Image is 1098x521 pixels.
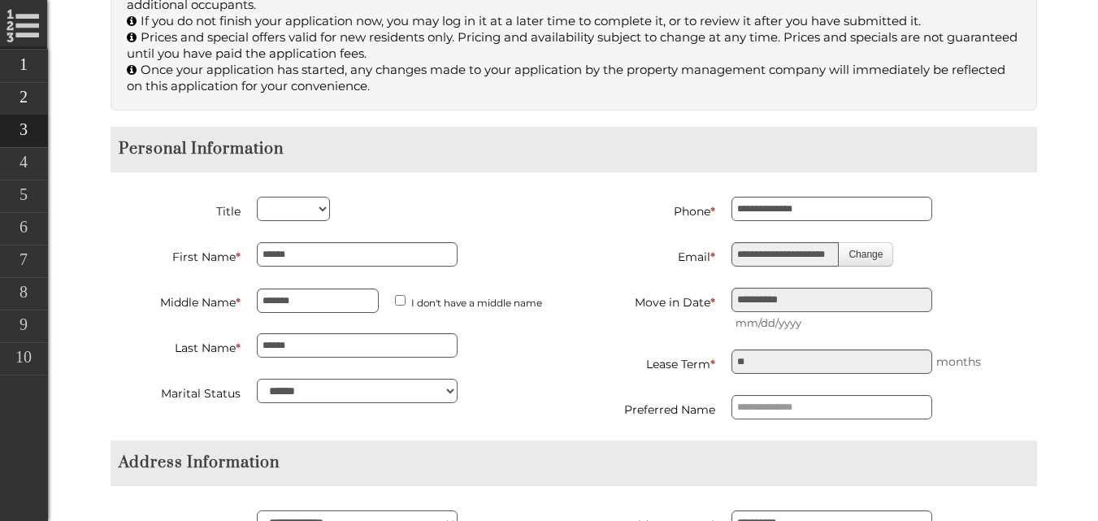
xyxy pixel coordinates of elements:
label: First Name [111,242,241,267]
span: mm/dd/yyyy [731,312,1036,333]
label: Middle Name [111,288,241,313]
select: marital status [257,379,458,403]
input: middle name [257,289,380,313]
h2: Address Information [111,453,1037,473]
li: Prices and special offers valid for new residents only. Pricing and availability subject to chang... [127,29,1021,62]
input: I don't have a middle name [395,295,406,306]
button: Change [838,242,893,267]
label: Preferred Name [585,395,715,420]
input: email [731,242,839,267]
h2: Personal Information [111,139,1037,159]
li: If you do not finish your application now, you may log in it at a later time to complete it, or t... [127,13,1021,29]
label: Last Name [111,333,241,358]
label: Lease Term [585,350,715,375]
input: Move in date, please enter date in the format of two digits month slash two digits day slash four... [731,288,932,312]
select: Title [257,197,330,221]
label: Marital Status [111,379,241,404]
label: months [932,351,981,372]
input: first name [257,242,458,267]
li: Once your application has started, any changes made to your application by the property managemen... [127,62,1021,94]
label: Title [111,197,241,222]
label: Phone [585,197,715,222]
input: last name [257,333,458,358]
label: Email [585,242,715,267]
label: Move in Date [585,288,715,313]
small: I don't have a middle name [411,297,542,309]
input: phone number [731,197,932,221]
